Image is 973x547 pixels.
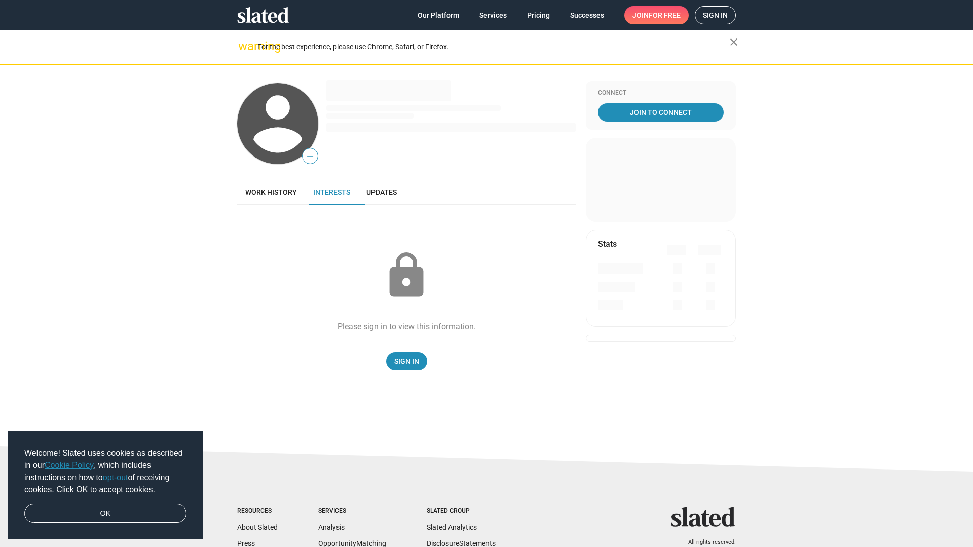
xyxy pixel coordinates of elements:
div: cookieconsent [8,431,203,539]
div: For the best experience, please use Chrome, Safari, or Firefox. [257,40,730,54]
a: Work history [237,180,305,205]
a: Pricing [519,6,558,24]
a: Analysis [318,523,345,531]
span: — [303,150,318,163]
div: Slated Group [427,507,496,515]
mat-card-title: Stats [598,239,617,249]
span: Sign In [394,352,419,370]
span: Updates [366,188,397,197]
div: Resources [237,507,278,515]
span: Work history [245,188,297,197]
a: Interests [305,180,358,205]
a: Slated Analytics [427,523,477,531]
span: Interests [313,188,350,197]
a: Cookie Policy [45,461,94,470]
a: opt-out [103,473,128,482]
mat-icon: lock [381,250,432,301]
a: Sign In [386,352,427,370]
a: Services [471,6,515,24]
a: Sign in [695,6,736,24]
a: Updates [358,180,405,205]
div: Connect [598,89,724,97]
mat-icon: close [728,36,740,48]
a: dismiss cookie message [24,504,186,523]
span: Our Platform [418,6,459,24]
a: Join To Connect [598,103,724,122]
div: Please sign in to view this information. [338,321,476,332]
mat-icon: warning [238,40,250,52]
span: Join [632,6,681,24]
div: Services [318,507,386,515]
span: Sign in [703,7,728,24]
span: Pricing [527,6,550,24]
a: Our Platform [409,6,467,24]
span: Services [479,6,507,24]
span: Successes [570,6,604,24]
a: About Slated [237,523,278,531]
span: Welcome! Slated uses cookies as described in our , which includes instructions on how to of recei... [24,447,186,496]
a: Successes [562,6,612,24]
a: Joinfor free [624,6,689,24]
span: Join To Connect [600,103,722,122]
span: for free [649,6,681,24]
